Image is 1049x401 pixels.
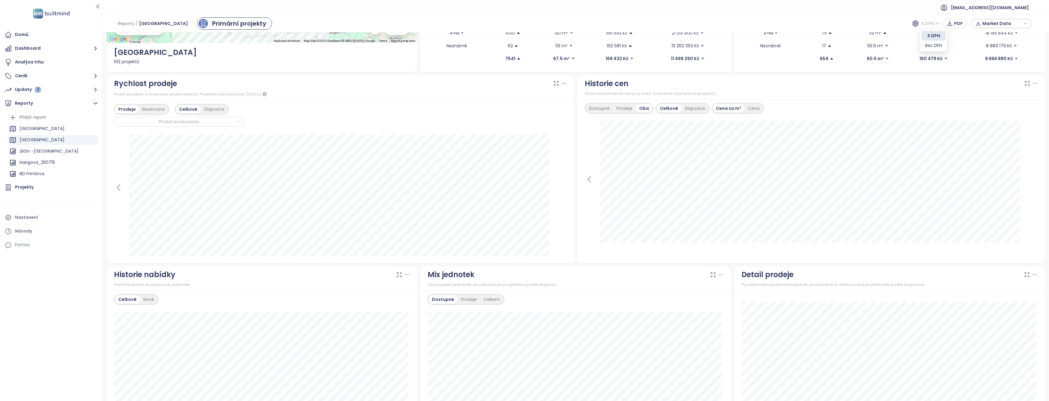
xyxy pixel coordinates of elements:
span: caret-down [885,56,889,61]
button: Reporty [3,97,99,110]
div: Harigova_250715 [8,158,98,168]
p: 160 479 Kč [919,55,943,62]
p: 55.9 m² [867,42,883,49]
a: Domů [3,29,99,41]
span: caret-down [1013,44,1018,48]
div: Domů [15,31,28,38]
div: [GEOGRAPHIC_DATA] [8,124,98,134]
img: Google [108,35,128,43]
div: 1 [35,87,41,93]
span: Map data ©2025 GeoBasis-DE/BKG (©2009), Google [304,39,375,42]
div: Cena [745,104,763,113]
div: Updaty [15,86,41,93]
div: Rychlost prodeje [114,78,177,89]
span: caret-down [700,31,704,35]
button: PDF [943,19,966,28]
button: Ceník [3,70,99,82]
div: Rezervace [139,105,168,114]
span: caret-down [701,56,705,61]
div: BD Frimlova [20,170,44,178]
div: Pomoc [3,239,99,251]
a: Report a map error [391,39,415,42]
td: 4+kk + [428,27,485,39]
div: S DPH [925,32,942,39]
div: Oba [636,104,652,113]
span: caret-down [885,44,889,48]
span: Market Data [982,19,1022,28]
div: [GEOGRAPHIC_DATA] [20,125,64,132]
div: Celkově [115,295,140,304]
div: Projekty [15,183,34,191]
p: 119 m² [869,30,882,36]
a: Open this area in Google Maps (opens a new window) [108,35,128,43]
p: 62 [508,42,513,49]
div: Nastavení [15,214,38,221]
div: Přidat report [8,113,98,122]
span: caret-up [629,31,633,35]
p: 60.5 m² [867,55,884,62]
div: Počet prodejů a rezervací podle měsíců. Poslední aktualizace: [DATE] [114,91,567,98]
div: Pomoc [15,241,30,249]
p: 113 m² [555,42,568,49]
div: Celkově [657,104,682,113]
div: [GEOGRAPHIC_DATA] [114,47,410,58]
div: Analýza trhu [15,58,44,66]
div: Dostupné [429,295,458,304]
span: S DPH [921,19,940,28]
p: 13 262 053 Kč [672,42,699,49]
span: caret-down [569,31,574,35]
p: 18 155 844 Kč [985,30,1013,36]
td: 4+kk + [742,27,799,39]
span: caret-up [517,56,521,61]
span: caret-up [827,44,832,48]
span: PDF [954,20,963,27]
div: button [974,19,1029,28]
div: Mix jednotek [428,269,474,280]
div: Primární projekty [212,19,266,28]
p: 75 [822,30,827,36]
span: caret-down [1014,31,1018,35]
span: caret-up [514,44,518,48]
span: caret-down [700,44,705,48]
div: Dispozice [682,104,709,113]
div: BD Frimlova [8,169,98,179]
div: [GEOGRAPHIC_DATA] [8,135,98,145]
div: Harigova_250715 [20,159,55,166]
p: 130 m² [554,30,568,36]
div: Celkem [480,295,503,304]
span: caret-up [830,56,834,61]
p: 11 499 290 Kč [671,55,699,62]
span: caret-down [630,56,634,61]
div: Návody [15,227,32,235]
a: primary [197,17,272,30]
p: 1000 [506,30,515,36]
span: [EMAIL_ADDRESS][DOMAIN_NAME] [951,0,1029,15]
a: Analýza trhu [3,56,99,68]
p: 192 581 Kč [607,42,627,49]
div: 612 projektů [114,58,410,65]
div: Bez DPH [922,41,946,50]
span: caret-up [628,44,632,48]
div: Cena za m² [712,104,745,113]
button: Keyboard shortcuts [274,39,300,43]
span: caret-up [516,31,521,35]
a: Projekty [3,181,99,193]
div: Prodeje [613,104,636,113]
div: Dispozice [201,105,228,114]
p: 169 432 Kč [605,55,628,62]
img: logo [31,7,72,20]
span: Reporty [118,18,134,29]
span: caret-down [569,44,573,48]
div: S DPH [922,31,946,41]
p: 67.5 m² [553,55,570,62]
div: Historie průměrné ceny za metr čtvereční vybraných projektů. [585,91,1038,97]
div: Procentuální podíl dostupných, prodaných a rezervovaných jednotek podle dispozice. [742,282,1038,288]
td: Neznámé [428,39,485,52]
div: Prodeje [458,295,480,304]
div: Dostupné [586,104,613,113]
a: Návody [3,225,99,237]
div: [GEOGRAPHIC_DATA] [20,136,64,144]
span: caret-up [883,31,887,35]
